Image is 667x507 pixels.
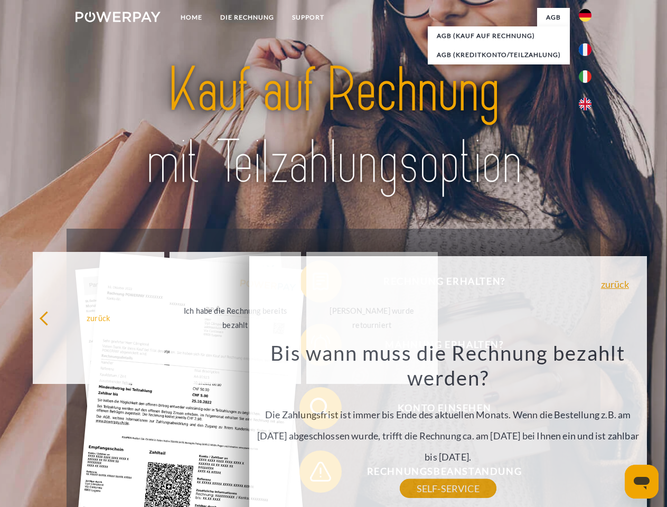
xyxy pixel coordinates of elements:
[625,465,659,499] iframe: Schaltfläche zum Öffnen des Messaging-Fensters
[579,98,591,110] img: en
[601,279,629,289] a: zurück
[400,479,496,498] a: SELF-SERVICE
[537,8,570,27] a: agb
[283,8,333,27] a: SUPPORT
[172,8,211,27] a: Home
[255,340,641,489] div: Die Zahlungsfrist ist immer bis Ende des aktuellen Monats. Wenn die Bestellung z.B. am [DATE] abg...
[176,304,295,332] div: Ich habe die Rechnung bereits bezahlt
[428,45,570,64] a: AGB (Kreditkonto/Teilzahlung)
[211,8,283,27] a: DIE RECHNUNG
[39,311,158,325] div: zurück
[579,9,591,22] img: de
[579,43,591,56] img: fr
[579,70,591,83] img: it
[76,12,161,22] img: logo-powerpay-white.svg
[428,26,570,45] a: AGB (Kauf auf Rechnung)
[255,340,641,391] h3: Bis wann muss die Rechnung bezahlt werden?
[101,51,566,202] img: title-powerpay_de.svg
